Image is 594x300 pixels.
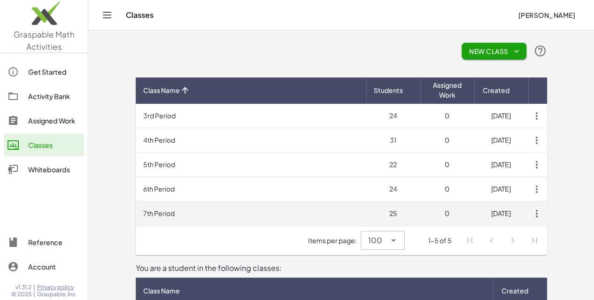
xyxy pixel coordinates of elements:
[474,177,528,201] td: [DATE]
[4,231,84,254] a: Reference
[445,136,449,144] span: 0
[366,128,420,153] td: 31
[4,85,84,108] a: Activity Bank
[11,291,31,298] span: © 2025
[368,235,382,246] span: 100
[136,177,366,201] td: 6th Period
[37,291,77,298] span: Graspable, Inc.
[33,284,35,291] span: |
[28,164,80,175] div: Whiteboards
[366,153,420,177] td: 22
[445,185,449,193] span: 0
[33,291,35,298] span: |
[459,230,545,252] nav: Pagination Navigation
[445,209,449,217] span: 0
[136,153,366,177] td: 5th Period
[28,115,80,126] div: Assigned Work
[143,286,180,296] span: Class Name
[428,80,467,100] span: Assigned Work
[4,255,84,278] a: Account
[474,128,528,153] td: [DATE]
[308,236,361,246] span: Items per page:
[4,134,84,156] a: Classes
[136,104,366,128] td: 3rd Period
[501,286,528,296] span: Created
[518,11,575,19] span: [PERSON_NAME]
[28,261,80,272] div: Account
[28,139,80,151] div: Classes
[366,201,420,226] td: 25
[136,128,366,153] td: 4th Period
[136,201,366,226] td: 7th Period
[469,47,519,55] span: New Class
[4,61,84,83] a: Get Started
[445,111,449,120] span: 0
[366,177,420,201] td: 24
[100,8,115,23] button: Toggle navigation
[445,160,449,169] span: 0
[143,85,180,95] span: Class Name
[474,201,528,226] td: [DATE]
[483,85,509,95] span: Created
[428,236,452,246] div: 1-5 of 5
[4,158,84,181] a: Whiteboards
[15,284,31,291] span: v1.31.2
[28,91,80,102] div: Activity Bank
[14,29,75,52] span: Graspable Math Activities
[474,153,528,177] td: [DATE]
[28,237,80,248] div: Reference
[366,104,420,128] td: 24
[28,66,80,77] div: Get Started
[510,7,583,23] button: [PERSON_NAME]
[37,284,77,291] a: Privacy policy
[374,85,403,95] span: Students
[4,109,84,132] a: Assigned Work
[136,262,547,274] div: You are a student in the following classes:
[462,43,526,60] button: New Class
[474,104,528,128] td: [DATE]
